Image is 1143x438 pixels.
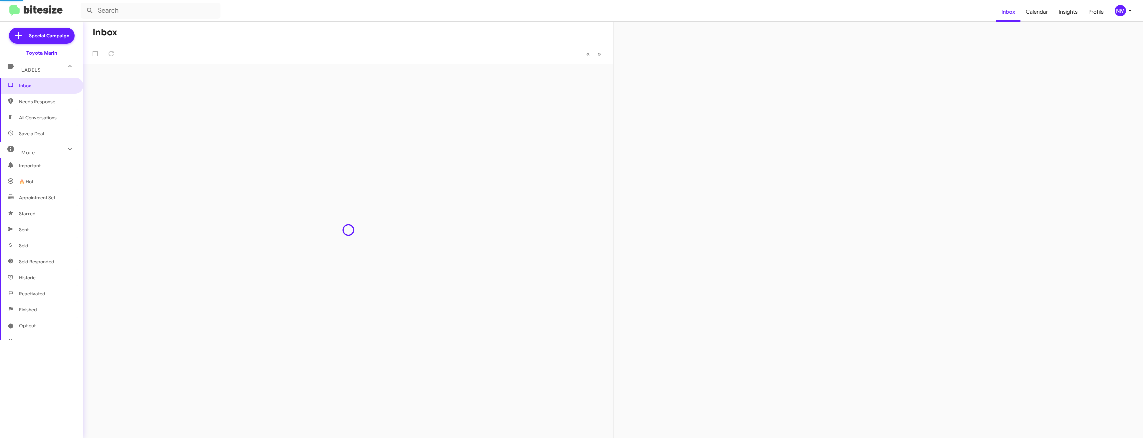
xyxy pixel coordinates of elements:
[1053,2,1083,22] a: Insights
[19,98,76,105] span: Needs Response
[586,50,590,58] span: «
[19,162,76,169] span: Important
[19,194,55,201] span: Appointment Set
[19,322,36,329] span: Opt out
[21,67,41,73] span: Labels
[26,50,57,56] div: Toyota Marin
[996,2,1020,22] a: Inbox
[19,114,57,121] span: All Conversations
[19,274,36,281] span: Historic
[582,47,594,61] button: Previous
[9,28,75,44] a: Special Campaign
[19,226,29,233] span: Sent
[19,82,76,89] span: Inbox
[21,150,35,156] span: More
[582,47,605,61] nav: Page navigation example
[19,338,35,345] span: Paused
[81,3,220,19] input: Search
[19,130,44,137] span: Save a Deal
[1109,5,1136,16] button: NM
[1083,2,1109,22] a: Profile
[93,27,117,38] h1: Inbox
[19,178,33,185] span: 🔥 Hot
[1115,5,1126,16] div: NM
[29,32,69,39] span: Special Campaign
[19,242,28,249] span: Sold
[19,290,45,297] span: Reactivated
[597,50,601,58] span: »
[593,47,605,61] button: Next
[19,210,36,217] span: Starred
[19,306,37,313] span: Finished
[19,258,54,265] span: Sold Responded
[1020,2,1053,22] a: Calendar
